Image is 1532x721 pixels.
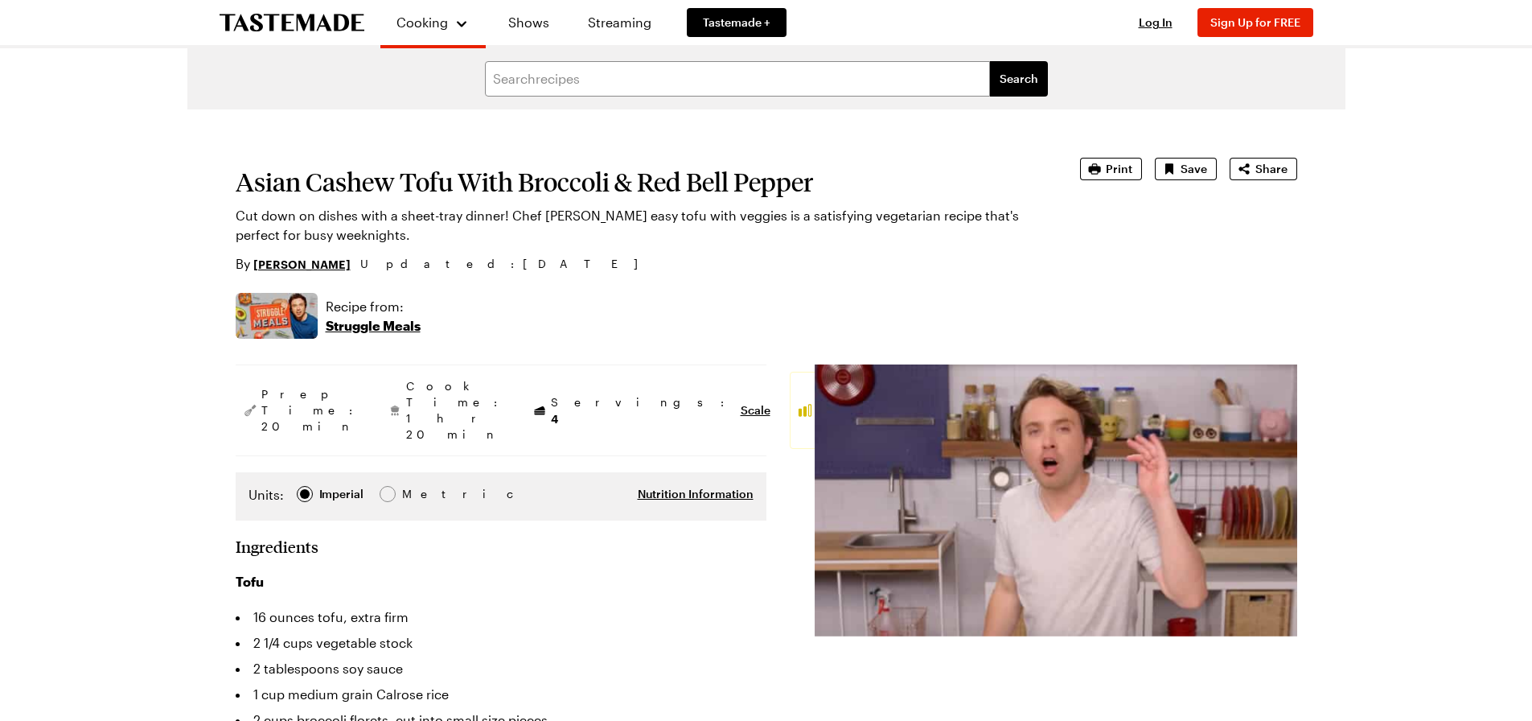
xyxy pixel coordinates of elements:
li: 2 tablespoons soy sauce [236,656,766,682]
button: Share [1230,158,1297,180]
a: Tastemade + [687,8,787,37]
div: Metric [402,485,436,503]
span: Servings: [551,394,733,427]
div: Imperial [319,485,363,503]
h3: Tofu [236,572,766,591]
li: 16 ounces tofu, extra firm [236,604,766,630]
button: filters [990,61,1048,97]
button: Log In [1123,14,1188,31]
button: Print [1080,158,1142,180]
span: Search [1000,71,1038,87]
a: [PERSON_NAME] [253,255,351,273]
span: Print [1106,161,1132,177]
button: Scale [741,402,770,418]
span: Cooking [396,14,448,30]
button: Cooking [396,6,470,39]
img: Show where recipe is used [236,293,318,339]
span: Save [1181,161,1207,177]
p: Cut down on dishes with a sheet-tray dinner! Chef [PERSON_NAME] easy tofu with veggies is a satis... [236,206,1035,245]
li: 1 cup medium grain Calrose rice [236,682,766,707]
label: Units: [248,485,284,505]
p: Struggle Meals [326,316,421,336]
p: Recipe from: [326,297,421,316]
span: Tastemade + [703,14,770,31]
span: Prep Time: 20 min [261,386,361,435]
span: Updated : [DATE] [360,255,654,273]
span: Imperial [319,485,365,503]
h1: Asian Cashew Tofu With Broccoli & Red Bell Pepper [236,167,1035,196]
span: Metric [402,485,437,503]
button: Save recipe [1155,158,1217,180]
button: Sign Up for FREE [1197,8,1313,37]
li: 2 1/4 cups vegetable stock [236,630,766,656]
span: Log In [1139,15,1173,29]
span: 4 [551,410,558,426]
p: By [236,254,351,274]
span: Share [1255,161,1288,177]
div: Imperial Metric [248,485,436,508]
button: Nutrition Information [638,486,754,502]
span: Sign Up for FREE [1210,15,1300,29]
a: Recipe from:Struggle Meals [326,297,421,336]
a: To Tastemade Home Page [220,14,364,32]
h2: Ingredients [236,537,318,556]
span: Cook Time: 1 hr 20 min [406,378,506,443]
